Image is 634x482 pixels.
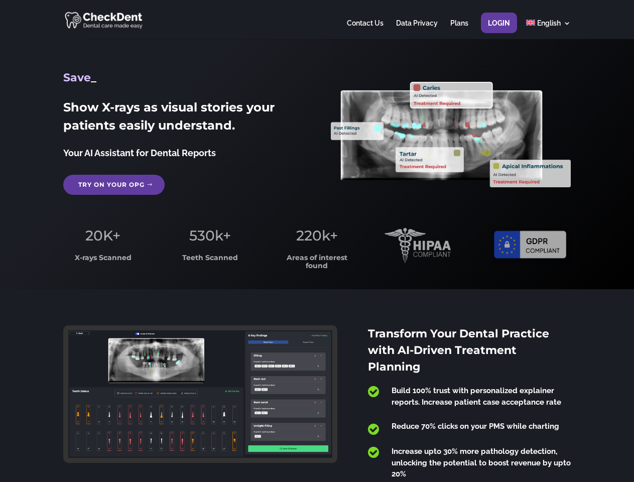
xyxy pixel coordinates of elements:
[63,148,216,158] span: Your AI Assistant for Dental Reports
[368,327,549,374] span: Transform Your Dental Practice with AI-Driven Treatment Planning
[296,227,338,244] span: 220k+
[65,10,144,30] img: CheckDent AI
[488,20,510,39] a: Login
[189,227,231,244] span: 530k+
[85,227,120,244] span: 20K+
[368,423,379,436] span: 
[526,20,571,39] a: English
[368,385,379,398] span: 
[91,71,96,84] span: _
[63,175,165,195] a: Try on your OPG
[396,20,438,39] a: Data Privacy
[368,446,379,459] span: 
[63,98,303,140] h2: Show X-rays as visual stories your patients easily understand.
[392,447,571,478] span: Increase upto 30% more pathology detection, unlocking the potential to boost revenue by upto 20%
[392,422,559,431] span: Reduce 70% clicks on your PMS while charting
[347,20,384,39] a: Contact Us
[450,20,468,39] a: Plans
[537,19,561,27] span: English
[331,82,570,187] img: X_Ray_annotated
[63,71,91,84] span: Save
[278,254,357,275] h3: Areas of interest found
[392,386,561,407] span: Build 100% trust with personalized explainer reports. Increase patient case acceptance rate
